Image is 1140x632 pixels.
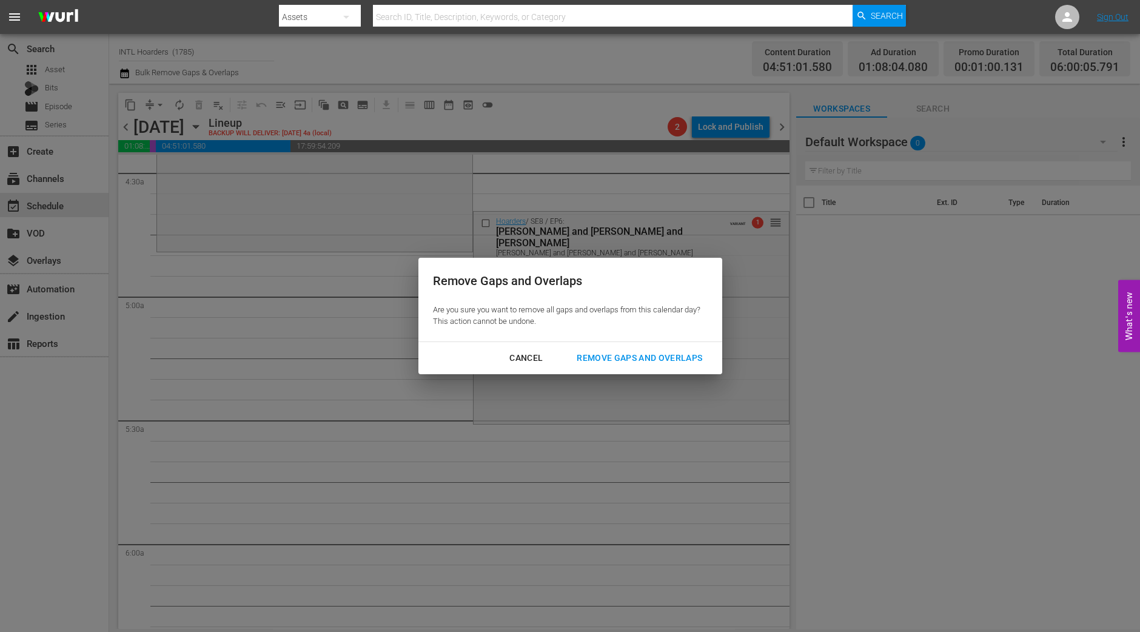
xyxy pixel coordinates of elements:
img: ans4CAIJ8jUAAAAAAAAAAAAAAAAAAAAAAAAgQb4GAAAAAAAAAAAAAAAAAAAAAAAAJMjXAAAAAAAAAAAAAAAAAAAAAAAAgAT5G... [29,3,87,32]
p: Are you sure you want to remove all gaps and overlaps from this calendar day? [433,304,700,316]
div: Remove Gaps and Overlaps [433,272,700,290]
div: Remove Gaps and Overlaps [567,351,712,366]
span: menu [7,10,22,24]
button: Open Feedback Widget [1118,280,1140,352]
button: Cancel [495,347,557,369]
div: Cancel [500,351,552,366]
span: Search [871,5,903,27]
a: Sign Out [1097,12,1128,22]
button: Remove Gaps and Overlaps [562,347,717,369]
p: This action cannot be undone. [433,316,700,328]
